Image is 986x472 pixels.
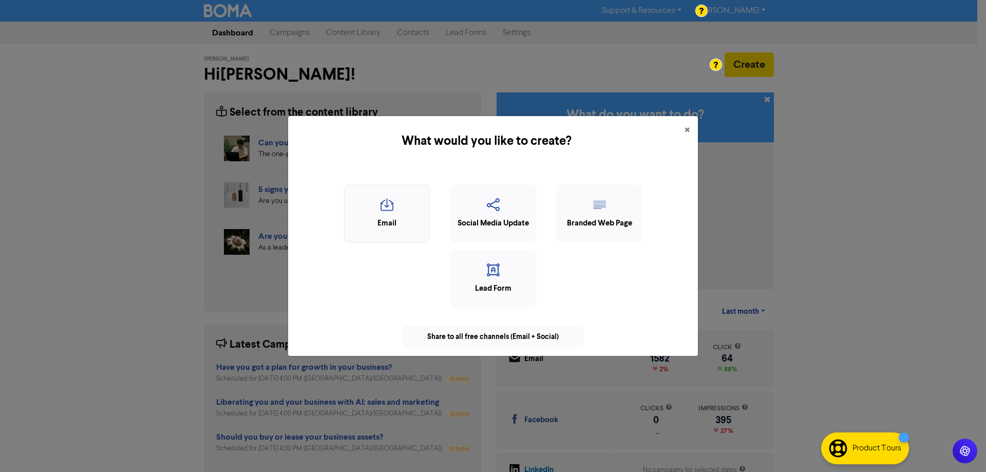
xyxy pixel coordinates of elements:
h5: What would you like to create? [296,132,676,150]
div: Social Media Update [456,218,530,230]
button: Close [676,116,698,145]
span: × [685,123,690,138]
div: Email [350,218,424,230]
div: Share to all free channels (Email + Social) [403,326,584,348]
div: Lead Form [456,283,530,295]
div: Branded Web Page [562,218,637,230]
iframe: Chat Widget [935,423,986,472]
